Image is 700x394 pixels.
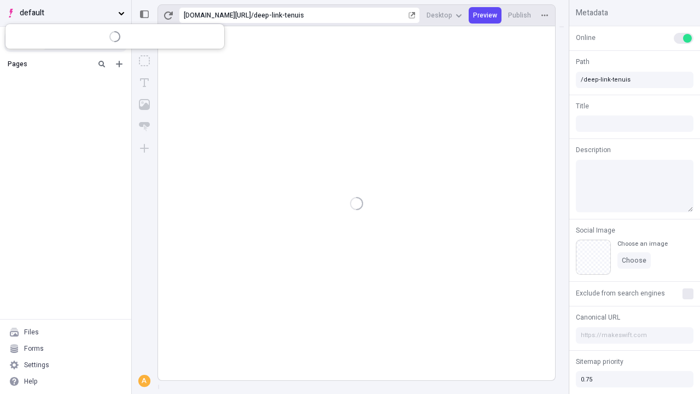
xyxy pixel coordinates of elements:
[135,117,154,136] button: Button
[576,288,665,298] span: Exclude from search engines
[20,7,114,19] span: default
[576,57,590,67] span: Path
[576,327,693,344] input: https://makeswift.com
[576,145,611,155] span: Description
[135,95,154,114] button: Image
[576,312,620,322] span: Canonical URL
[622,256,646,265] span: Choose
[427,11,452,20] span: Desktop
[139,376,150,386] div: A
[473,11,497,20] span: Preview
[135,51,154,71] button: Box
[576,357,623,367] span: Sitemap priority
[617,252,651,269] button: Choose
[24,377,38,386] div: Help
[5,25,224,49] div: Suggestions
[251,11,254,20] div: /
[617,240,668,248] div: Choose an image
[135,73,154,92] button: Text
[508,11,531,20] span: Publish
[184,11,251,20] div: [URL][DOMAIN_NAME]
[422,7,466,24] button: Desktop
[254,11,406,20] div: deep-link-tenuis
[576,101,589,111] span: Title
[24,328,39,337] div: Files
[24,361,49,369] div: Settings
[113,57,126,71] button: Add new
[24,344,44,353] div: Forms
[576,225,615,235] span: Social Image
[8,60,91,68] div: Pages
[576,33,596,43] span: Online
[469,7,501,24] button: Preview
[504,7,535,24] button: Publish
